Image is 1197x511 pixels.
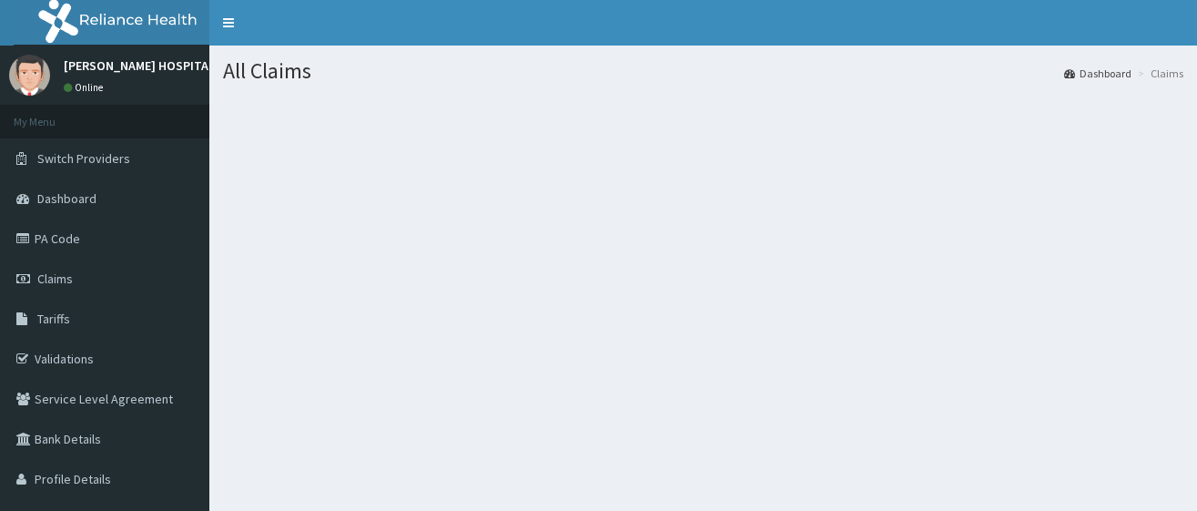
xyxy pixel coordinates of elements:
[64,59,331,72] p: [PERSON_NAME] HOSPITAL AND MATERNITY LTD
[37,271,73,287] span: Claims
[37,190,96,207] span: Dashboard
[64,81,107,94] a: Online
[1064,66,1131,81] a: Dashboard
[1133,66,1183,81] li: Claims
[9,55,50,96] img: User Image
[223,59,1183,83] h1: All Claims
[37,311,70,327] span: Tariffs
[37,150,130,167] span: Switch Providers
